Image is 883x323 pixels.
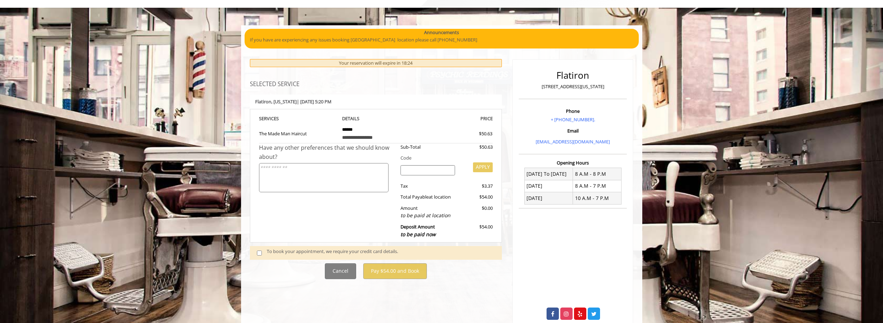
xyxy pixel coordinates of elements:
[259,115,337,123] th: SERVICE
[255,98,332,105] b: Flatiron | [DATE] 5:20 PM
[250,36,633,44] p: If you have are experiencing any issues booking [GEOGRAPHIC_DATA] location please call [PHONE_NUM...
[521,109,625,114] h3: Phone
[460,143,493,151] div: $50.63
[429,194,451,200] span: at location
[400,212,455,219] div: to be paid at location
[271,98,297,105] span: , [US_STATE]
[460,223,493,238] div: $54.00
[395,205,460,220] div: Amount
[460,182,493,190] div: $3.37
[400,224,436,238] b: Deposit Amount
[267,248,495,258] div: To book your appointment, we require your credit card details.
[395,154,493,162] div: Code
[521,83,625,90] p: [STREET_ADDRESS][US_STATE]
[524,180,573,192] td: [DATE]
[337,115,415,123] th: DETAILS
[395,143,460,151] div: Sub-Total
[363,263,427,279] button: Pay $54.00 and Book
[536,138,610,145] a: [EMAIL_ADDRESS][DOMAIN_NAME]
[573,168,622,180] td: 8 A.M - 8 P.M
[524,192,573,204] td: [DATE]
[473,162,493,172] button: APPLY
[460,193,493,201] div: $54.00
[573,192,622,204] td: 10 A.M - 7 P.M
[519,160,627,165] h3: Opening Hours
[521,70,625,80] h2: Flatiron
[415,115,493,123] th: PRICE
[424,29,459,36] b: Announcements
[395,193,460,201] div: Total Payable
[276,115,279,122] span: S
[460,205,493,220] div: $0.00
[395,182,460,190] div: Tax
[325,263,356,279] button: Cancel
[259,143,396,161] div: Have any other preferences that we should know about?
[250,81,502,88] h3: SELECTED SERVICE
[259,123,337,143] td: The Made Man Haircut
[551,116,595,123] a: + [PHONE_NUMBER].
[250,59,502,67] div: Your reservation will expire in 18:24
[524,168,573,180] td: [DATE] To [DATE]
[521,128,625,133] h3: Email
[400,231,436,238] span: to be paid now
[454,130,492,137] div: $50.63
[573,180,622,192] td: 8 A.M - 7 P.M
